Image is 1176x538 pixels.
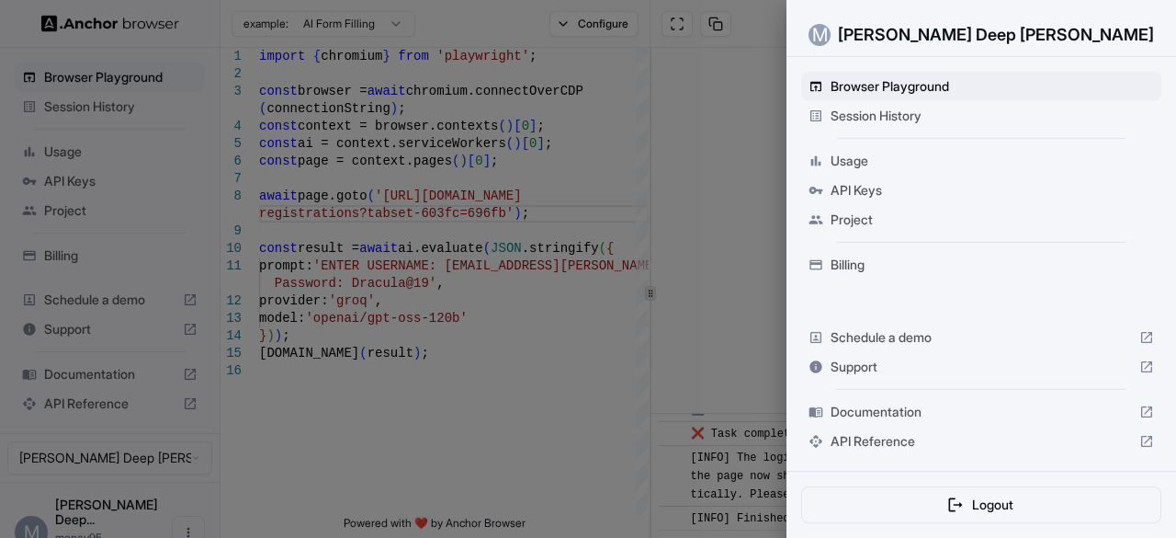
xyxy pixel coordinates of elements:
span: API Keys [831,181,1154,200]
div: Usage [801,146,1161,176]
div: Support [801,352,1161,382]
span: Project [831,211,1154,229]
div: Billing [801,250,1161,280]
span: Schedule a demo [831,328,1132,347]
span: Support [831,358,1132,376]
div: Documentation [801,397,1161,427]
span: API Reference [831,432,1132,451]
div: Session History [801,101,1161,131]
div: API Reference [801,427,1161,456]
span: Documentation [831,403,1132,421]
div: API Keys [801,176,1161,205]
span: Usage [831,152,1154,170]
div: M [808,24,831,46]
span: Billing [831,256,1154,274]
div: Browser Playground [801,72,1161,101]
p: [PERSON_NAME] Deep [PERSON_NAME] [838,22,1154,49]
button: Logout [801,486,1161,523]
span: Browser Playground [831,77,1154,96]
div: Schedule a demo [801,323,1161,352]
span: Session History [831,107,1154,125]
div: Project [801,205,1161,235]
